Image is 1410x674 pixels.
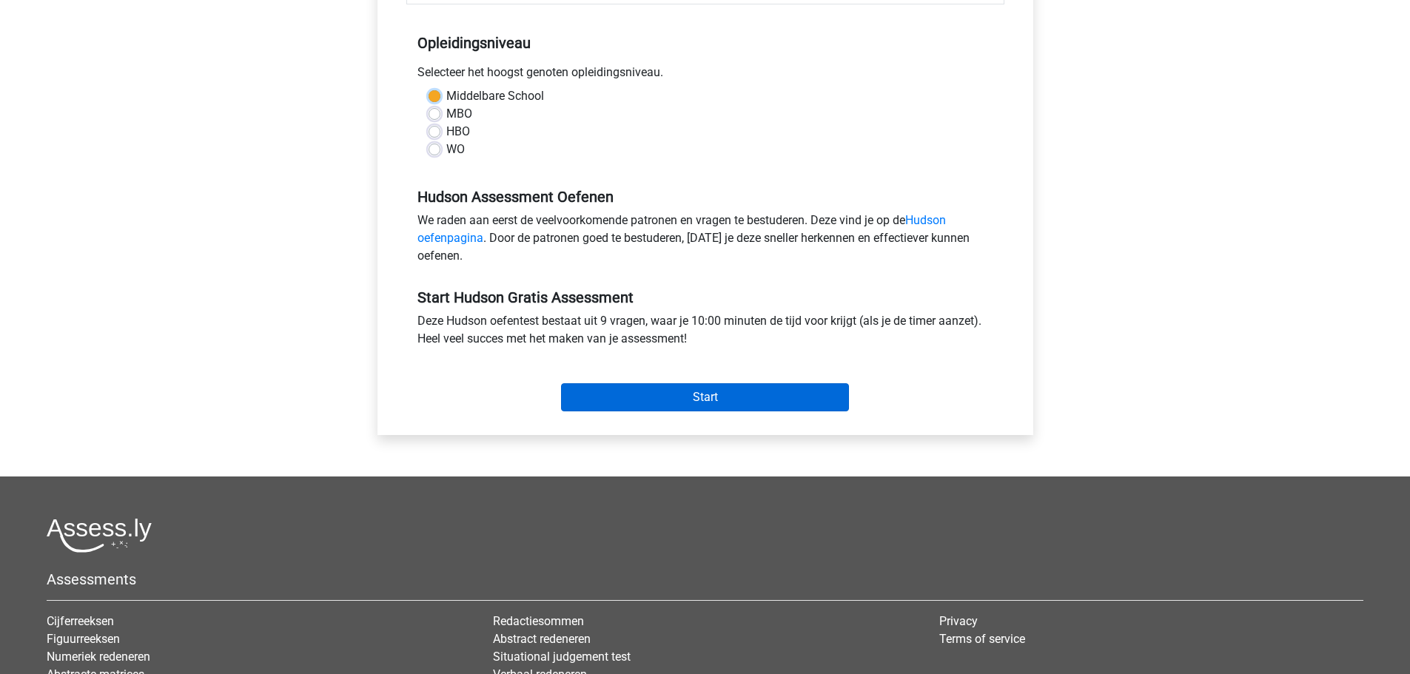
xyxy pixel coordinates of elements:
[406,212,1004,271] div: We raden aan eerst de veelvoorkomende patronen en vragen te bestuderen. Deze vind je op de . Door...
[417,188,993,206] h5: Hudson Assessment Oefenen
[446,141,465,158] label: WO
[406,64,1004,87] div: Selecteer het hoogst genoten opleidingsniveau.
[47,650,150,664] a: Numeriek redeneren
[939,632,1025,646] a: Terms of service
[493,650,631,664] a: Situational judgement test
[493,632,591,646] a: Abstract redeneren
[47,614,114,628] a: Cijferreeksen
[47,632,120,646] a: Figuurreeksen
[939,614,978,628] a: Privacy
[47,570,1363,588] h5: Assessments
[417,289,993,306] h5: Start Hudson Gratis Assessment
[47,518,152,553] img: Assessly logo
[446,105,472,123] label: MBO
[406,312,1004,354] div: Deze Hudson oefentest bestaat uit 9 vragen, waar je 10:00 minuten de tijd voor krijgt (als je de ...
[493,614,584,628] a: Redactiesommen
[417,28,993,58] h5: Opleidingsniveau
[446,123,470,141] label: HBO
[561,383,849,411] input: Start
[446,87,544,105] label: Middelbare School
